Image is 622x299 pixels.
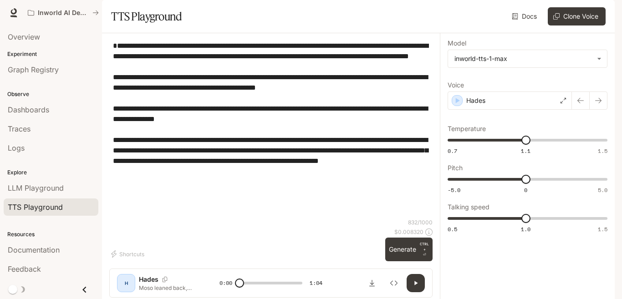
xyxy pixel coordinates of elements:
button: Copy Voice ID [158,277,171,282]
p: Hades [139,275,158,284]
button: All workspaces [24,4,103,22]
span: 1.0 [521,225,530,233]
span: 0.5 [448,225,457,233]
span: 1.5 [598,147,607,155]
span: -5.0 [448,186,460,194]
button: Shortcuts [109,247,148,261]
p: ⏎ [420,241,429,258]
div: inworld-tts-1-max [454,54,592,63]
div: inworld-tts-1-max [448,50,607,67]
span: 1:04 [310,279,322,288]
p: Pitch [448,165,463,171]
p: Hades [466,96,485,105]
div: H [119,276,133,290]
button: GenerateCTRL +⏎ [385,238,433,261]
p: Moso leaned back, fingers steepled. “Every secret has a cost. Every lie carries weight. If you fa... [139,284,198,292]
p: Model [448,40,466,46]
button: Clone Voice [548,7,606,25]
p: Talking speed [448,204,489,210]
p: Voice [448,82,464,88]
button: Inspect [385,274,403,292]
p: Inworld AI Demos [38,9,89,17]
span: 0.7 [448,147,457,155]
p: CTRL + [420,241,429,252]
span: 1.5 [598,225,607,233]
span: 5.0 [598,186,607,194]
button: Download audio [363,274,381,292]
p: $ 0.008320 [394,228,423,236]
span: 0 [524,186,527,194]
span: 0:00 [219,279,232,288]
p: Temperature [448,126,486,132]
a: Docs [510,7,540,25]
span: 1.1 [521,147,530,155]
h1: TTS Playground [111,7,182,25]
